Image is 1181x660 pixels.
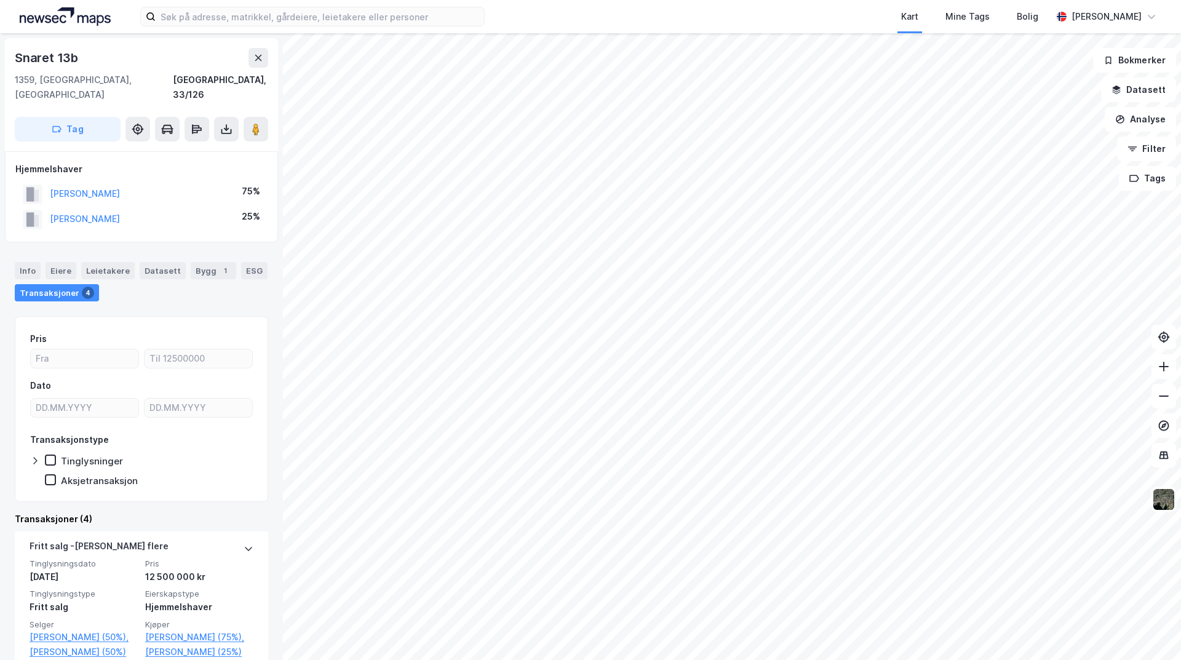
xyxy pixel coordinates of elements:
iframe: Chat Widget [1119,601,1181,660]
a: [PERSON_NAME] (25%) [145,645,253,659]
input: DD.MM.YYYY [145,399,252,417]
span: Selger [30,619,138,630]
div: Transaksjoner [15,284,99,301]
div: Kart [901,9,918,24]
div: Info [15,262,41,279]
div: Mine Tags [945,9,990,24]
span: Tinglysningstype [30,589,138,599]
div: Kontrollprogram for chat [1119,601,1181,660]
button: Datasett [1101,78,1176,102]
div: Fritt salg [30,600,138,614]
a: [PERSON_NAME] (50%) [30,645,138,659]
div: [DATE] [30,570,138,584]
div: Tinglysninger [61,455,123,467]
div: Pris [30,332,47,346]
a: [PERSON_NAME] (75%), [145,630,253,645]
span: Tinglysningsdato [30,559,138,569]
div: Fritt salg - [PERSON_NAME] flere [30,539,169,559]
div: Bygg [191,262,236,279]
span: Eierskapstype [145,589,253,599]
span: Kjøper [145,619,253,630]
input: DD.MM.YYYY [31,399,138,417]
div: 1 [219,264,231,277]
div: 75% [242,184,260,199]
div: 12 500 000 kr [145,570,253,584]
div: Hjemmelshaver [145,600,253,614]
div: ESG [241,262,268,279]
div: Snaret 13b [15,48,81,68]
div: 1359, [GEOGRAPHIC_DATA], [GEOGRAPHIC_DATA] [15,73,173,102]
button: Analyse [1105,107,1176,132]
img: 9k= [1152,488,1175,511]
button: Tag [15,117,121,141]
input: Fra [31,349,138,368]
button: Tags [1119,166,1176,191]
div: [PERSON_NAME] [1072,9,1142,24]
div: Leietakere [81,262,135,279]
div: Transaksjonstype [30,432,109,447]
div: Datasett [140,262,186,279]
div: Bolig [1017,9,1038,24]
a: [PERSON_NAME] (50%), [30,630,138,645]
input: Søk på adresse, matrikkel, gårdeiere, leietakere eller personer [156,7,484,26]
div: 4 [82,287,94,299]
img: logo.a4113a55bc3d86da70a041830d287a7e.svg [20,7,111,26]
input: Til 12500000 [145,349,252,368]
div: Aksjetransaksjon [61,475,138,487]
button: Filter [1117,137,1176,161]
div: Dato [30,378,51,393]
div: Hjemmelshaver [15,162,268,177]
div: [GEOGRAPHIC_DATA], 33/126 [173,73,268,102]
div: Eiere [46,262,76,279]
div: 25% [242,209,260,224]
button: Bokmerker [1093,48,1176,73]
div: Transaksjoner (4) [15,512,268,527]
span: Pris [145,559,253,569]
